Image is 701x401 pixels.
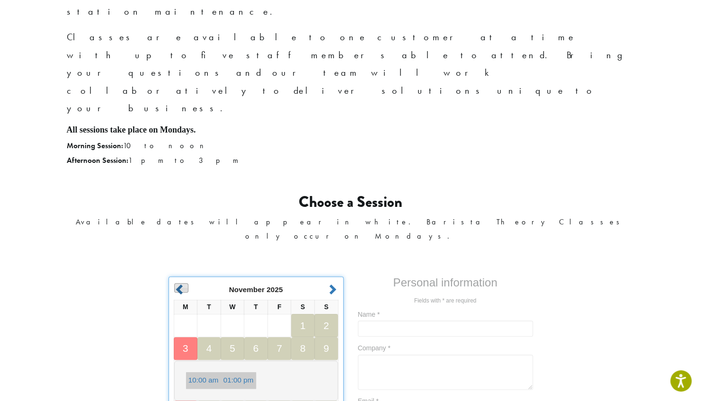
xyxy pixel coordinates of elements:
a: 5 [221,339,244,358]
p: Available dates will appear in white. Barista Theory Classes only occur on Mondays. [67,215,635,243]
a: 01:00 pm [221,372,256,389]
a: 10:00 am [186,372,221,389]
a: 4 [197,339,221,358]
a: 7 [268,339,291,358]
a: 6 [244,339,267,358]
strong: Afternoon Session: [67,155,128,165]
span: November [229,285,265,294]
h5: All sessions take place on Mondays. [67,125,635,135]
span: Thursday [254,303,257,311]
a: 8 [291,339,314,358]
a: Prev [174,283,188,293]
a: 3 [174,339,197,358]
span: Monday [183,303,188,311]
a: 9 [315,339,338,358]
span: Wednesday [229,303,235,311]
a: Next [323,284,337,293]
span: Sunday [324,303,328,311]
p: 10 to noon 1 pm to 3 pm [67,139,635,167]
a: 2 [315,316,338,335]
h3: Choose a Session [67,193,635,211]
strong: Morning Session: [67,141,123,151]
a: 1 [291,316,314,335]
span: Friday [277,303,281,311]
span: Tuesday [207,303,211,311]
span: Saturday [301,303,305,311]
p: Classes are available to one customer at a time with up to five staff members able to attend. Bri... [67,28,635,117]
span: 2025 [266,285,283,294]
